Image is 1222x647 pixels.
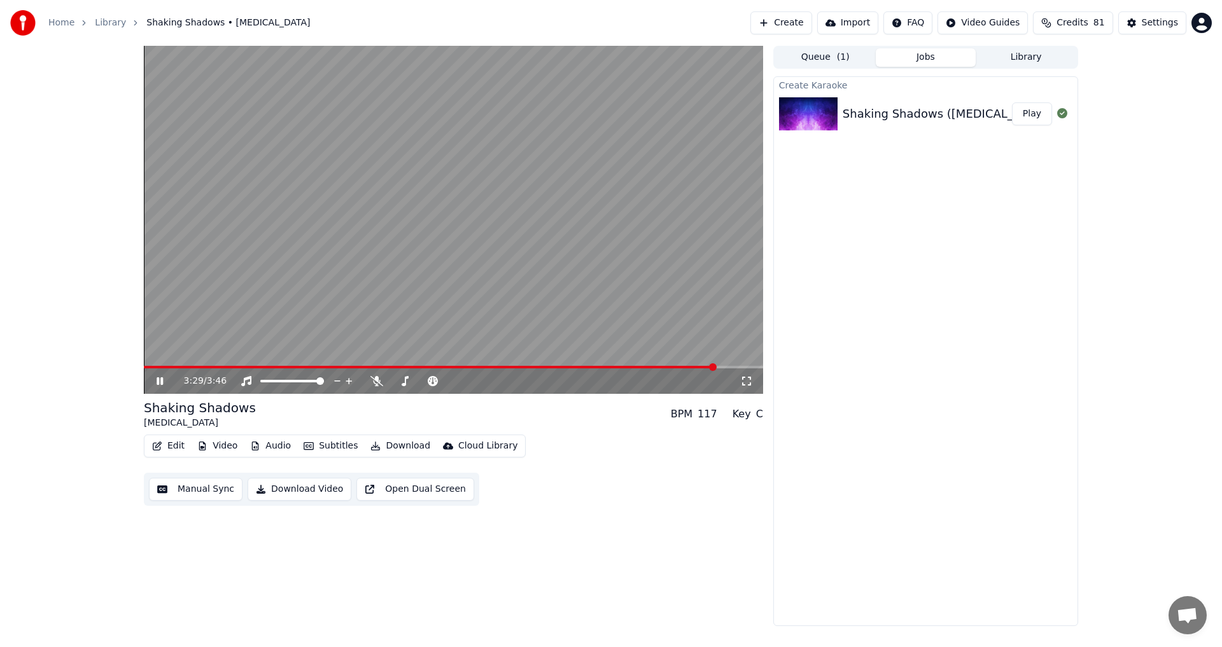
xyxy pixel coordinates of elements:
span: 81 [1093,17,1105,29]
div: Shaking Shadows [144,399,256,417]
div: 117 [698,407,717,422]
button: Download [365,437,435,455]
div: Cloud Library [458,440,517,452]
button: Credits81 [1033,11,1113,34]
a: Library [95,17,126,29]
button: Video Guides [938,11,1028,34]
button: FAQ [883,11,932,34]
button: Queue [775,48,876,67]
button: Library [976,48,1076,67]
button: Import [817,11,878,34]
img: youka [10,10,36,36]
div: C [756,407,763,422]
div: Key [733,407,751,422]
div: / [184,375,214,387]
button: Edit [147,437,190,455]
span: ( 1 ) [837,51,850,64]
span: Credits [1057,17,1088,29]
button: Video [192,437,242,455]
div: [MEDICAL_DATA] [144,417,256,429]
button: Manual Sync [149,478,242,501]
span: 3:46 [207,375,227,387]
a: Open chat [1169,596,1207,634]
button: Jobs [876,48,976,67]
div: Settings [1142,17,1178,29]
button: Create [750,11,812,34]
button: Open Dual Screen [356,478,474,501]
button: Audio [245,437,296,455]
span: Shaking Shadows • [MEDICAL_DATA] [146,17,310,29]
div: Create Karaoke [774,77,1078,92]
div: Shaking Shadows ([MEDICAL_DATA]) mp4 (3) [843,105,1101,123]
button: Download Video [248,478,351,501]
button: Subtitles [298,437,363,455]
a: Home [48,17,74,29]
button: Play [1012,102,1052,125]
div: BPM [671,407,692,422]
nav: breadcrumb [48,17,311,29]
span: 3:29 [184,375,204,387]
button: Settings [1118,11,1186,34]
